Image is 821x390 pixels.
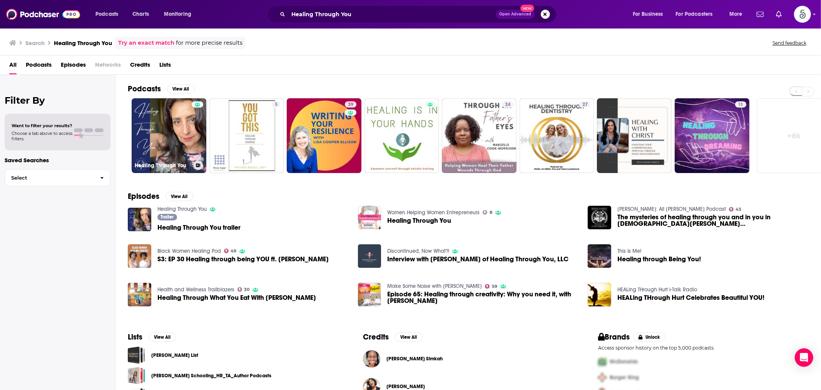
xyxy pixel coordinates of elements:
[363,346,574,371] button: Nava SimkahNava Simkah
[579,101,591,108] a: 27
[610,358,638,365] span: McDonalds
[386,356,443,362] a: Nava Simkah
[595,370,610,385] img: Second Pro Logo
[118,39,174,47] a: Try an exact match
[9,59,17,74] a: All
[135,162,191,169] h3: Healing Through You
[387,248,449,254] a: Discontinued, Now What?!
[358,206,381,229] a: Healing Through You
[598,332,630,342] h2: Brands
[159,8,201,20] button: open menu
[735,101,746,108] a: 13
[26,59,52,74] a: Podcasts
[794,6,811,23] button: Show profile menu
[387,291,579,304] a: Episode 65: Healing through creativity: Why you need it, with Rachael Rice
[386,383,425,390] span: [PERSON_NAME]
[588,244,611,268] img: Healing through Being You!
[5,95,110,106] h2: Filter By
[485,284,497,289] a: 59
[288,8,496,20] input: Search podcasts, credits, & more...
[387,256,569,262] a: Interview with Valeria Maritza of Healing Through You, LLC
[128,84,161,94] h2: Podcasts
[492,285,497,288] span: 59
[5,169,110,187] button: Select
[95,9,118,20] span: Podcasts
[617,286,697,293] a: HEALing THrough Hurt i-Talk Radio
[128,244,151,268] img: S3: EP 30 Healing through being YOU ft. Nilla Allin
[161,215,174,219] span: Trailer
[588,283,611,306] img: HEALing THrough Hurt Celebrates Beautiful YOU!
[132,98,206,173] a: Healing Through You
[675,98,749,173] a: 13
[287,98,361,173] a: 39
[633,333,666,342] button: Unlock
[128,208,151,231] img: Healing Through You trailer
[395,333,423,342] button: View All
[157,256,329,262] a: S3: EP 30 Healing through being YOU ft. Nilla Allin
[499,12,531,16] span: Open Advanced
[358,244,381,268] img: Interview with Valeria Maritza of Healing Through You, LLC
[633,9,663,20] span: For Business
[128,367,145,384] a: Robin Schooling_HR_TA_Author Podcasts
[90,8,128,20] button: open menu
[363,350,380,368] img: Nava Simkah
[490,211,492,214] span: 8
[442,98,517,173] a: 24
[617,214,809,227] span: The mysteries of healing through you and in you in [DEMOGRAPHIC_DATA][PERSON_NAME][DEMOGRAPHIC_DATA]
[358,283,381,306] img: Episode 65: Healing through creativity: Why you need it, with Rachael Rice
[483,210,492,215] a: 8
[617,256,701,262] a: Healing through Being You!
[773,8,785,21] a: Show notifications dropdown
[164,9,191,20] span: Monitoring
[348,101,353,109] span: 39
[5,156,110,164] p: Saved Searches
[617,214,809,227] a: The mysteries of healing through you and in you in Christ Jesus
[127,8,154,20] a: Charts
[363,332,423,342] a: CreditsView All
[582,101,588,109] span: 27
[128,283,151,306] img: Healing Through What You Eat With Laleh Talebian
[61,59,86,74] a: Episodes
[128,192,193,201] a: EpisodesView All
[387,291,579,304] span: Episode 65: Healing through creativity: Why you need it, with [PERSON_NAME]
[157,224,241,231] a: Healing Through You trailer
[244,288,249,291] span: 30
[54,39,112,47] h3: Healing Through You
[505,101,510,109] span: 24
[6,7,80,22] a: Podchaser - Follow, Share and Rate Podcasts
[588,206,611,229] a: The mysteries of healing through you and in you in Christ Jesus
[794,6,811,23] span: Logged in as Spiral5-G2
[151,372,271,380] a: [PERSON_NAME] Schooling_HR_TA_Author Podcasts
[386,356,443,362] span: [PERSON_NAME] Simkah
[363,332,389,342] h2: Credits
[130,59,150,74] a: Credits
[724,8,752,20] button: open menu
[176,39,242,47] span: for more precise results
[128,346,145,364] a: Marcus Lohrmann_Religion_Total List
[387,217,451,224] a: Healing Through You
[151,351,198,360] a: [PERSON_NAME] List
[598,345,809,351] p: Access sponsor history on the top 5,000 podcasts.
[627,8,673,20] button: open menu
[736,208,742,211] span: 43
[157,294,316,301] span: Healing Through What You Eat With [PERSON_NAME]
[671,8,724,20] button: open menu
[496,10,535,19] button: Open AdvancedNew
[149,333,176,342] button: View All
[25,39,45,47] h3: Search
[128,332,142,342] h2: Lists
[159,59,171,74] a: Lists
[617,294,764,301] a: HEALing THrough Hurt Celebrates Beautiful YOU!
